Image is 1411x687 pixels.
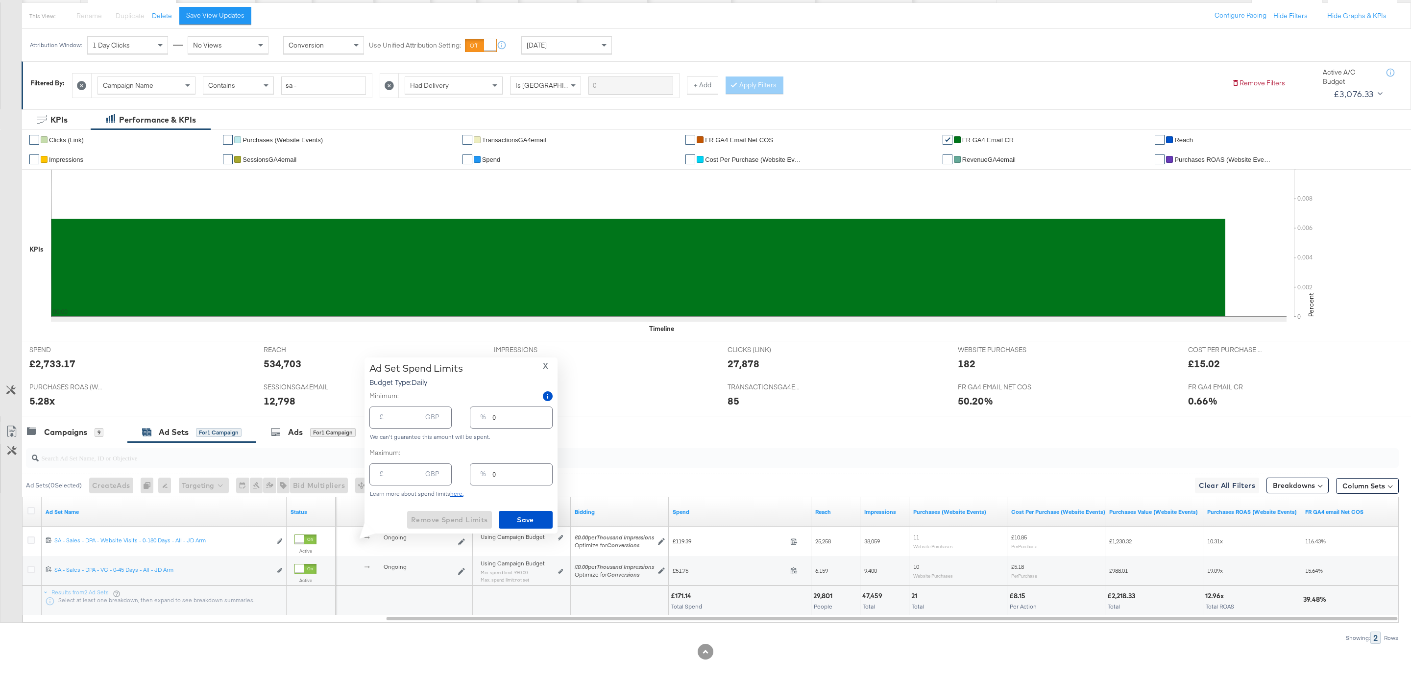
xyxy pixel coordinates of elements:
span: 11 [913,534,919,541]
a: ✔ [685,135,695,145]
span: 116.43% [1305,537,1326,545]
a: The number of times a purchase was made tracked by your Custom Audience pixel on your website aft... [913,508,1003,516]
button: Breakdowns [1266,478,1329,493]
div: Ad Set Spend Limits [369,362,463,374]
span: ongoing [384,534,407,541]
div: 950,550 [494,356,532,371]
span: Campaign Name [103,81,153,90]
p: Budget Type: Daily [369,377,463,387]
span: Contains [208,81,235,90]
div: 50.20% [958,394,993,408]
button: Hide Filters [1273,11,1308,21]
div: 534,703 [264,356,301,371]
span: CLICKS (LINK) [728,345,801,355]
div: Using Campaign Budget [481,533,556,541]
div: 39.48% [1303,595,1329,604]
div: Campaigns [44,427,87,438]
em: Thousand Impressions [597,534,654,541]
div: Ad Sets [159,427,189,438]
a: ✔ [943,135,952,145]
div: This View: [29,12,55,20]
button: Configure Pacing [1208,7,1273,25]
span: 1 Day Clicks [93,41,130,50]
div: Rows [1384,635,1399,641]
input: Enter a search term [588,76,673,95]
sub: Per Purchase [1011,573,1037,579]
div: 47,459 [862,591,885,601]
span: per [575,534,654,541]
div: 182 [958,356,975,371]
a: SA - Sales - DPA - VC - 0-45 Days - All - JD Arm [54,566,271,576]
div: £8.15 [1009,591,1028,601]
span: People [814,603,832,610]
span: Rename [76,11,102,20]
sub: Min. spend limit: £80.00 [481,569,528,575]
span: TransactionsGA4email [482,136,546,144]
div: We can't guarantee this amount will be spent. [369,433,553,440]
button: Clear All Filters [1195,478,1259,493]
span: Is [GEOGRAPHIC_DATA] [515,81,590,90]
div: 0 [141,478,158,493]
span: Conversion [289,41,324,50]
div: Save View Updates [186,11,244,20]
span: Had Delivery [410,81,449,90]
div: 0.66% [1188,394,1217,408]
span: Spend [482,156,501,163]
span: Total [863,603,875,610]
span: Using Campaign Budget [481,560,545,567]
a: ✔ [1155,154,1165,164]
span: 10 [913,563,919,570]
div: Performance & KPIs [119,114,196,126]
span: 38,059 [864,537,880,545]
sub: Website Purchases [913,573,953,579]
span: SESSIONSGA4EMAIL [264,382,337,392]
span: PURCHASES ROAS (WEBSITE EVENTS) [29,382,103,392]
label: Maximum: [369,448,553,458]
button: Delete [152,11,172,21]
div: Optimize for [575,541,654,549]
span: £119.39 [673,537,786,545]
label: Use Unified Attribution Setting: [369,41,461,50]
span: FR GA4 EMAIL CR [1188,382,1262,392]
div: £171.14 [671,591,694,601]
div: 9 [95,428,103,437]
sub: Per Purchase [1011,543,1037,549]
div: Timeline [649,324,674,333]
div: £15.02 [1188,356,1220,371]
span: £1,230.32 [1109,537,1132,545]
span: Total [1108,603,1120,610]
a: ✔ [462,135,472,145]
span: X [543,359,548,373]
button: Column Sets [1336,478,1399,494]
span: 15.64% [1305,567,1323,574]
span: Reach [1174,136,1193,144]
div: Showing: [1345,635,1370,641]
span: ongoing [384,563,407,570]
input: Enter a search term [281,76,366,95]
span: Clicks (Link) [49,136,84,144]
a: The number of people your ad was served to. [815,508,856,516]
span: Clear All Filters [1199,480,1255,492]
a: ✔ [223,135,233,145]
a: here. [450,490,463,497]
a: ✔ [943,154,952,164]
sub: Website Purchases [913,543,953,549]
em: £0.00 [575,563,588,570]
div: Optimize for [575,571,654,579]
span: FR GA4 email Net COS [705,136,773,144]
button: Hide Graphs & KPIs [1327,11,1387,21]
div: KPIs [29,245,44,254]
a: FR GA4 Net COS [1305,508,1395,516]
button: Save [499,511,553,529]
span: Total Spend [671,603,702,610]
span: RevenueGA4email [962,156,1016,163]
span: Purchases (Website Events) [243,136,323,144]
em: Conversions [607,541,639,549]
div: for 1 Campaign [310,428,356,437]
span: COST PER PURCHASE (WEBSITE EVENTS) [1188,345,1262,355]
span: FR GA4 email CR [962,136,1014,144]
div: 85 [728,394,739,408]
div: 12.96x [1205,591,1227,601]
a: Your Ad Set name. [46,508,283,516]
button: Save View Updates [179,7,251,25]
